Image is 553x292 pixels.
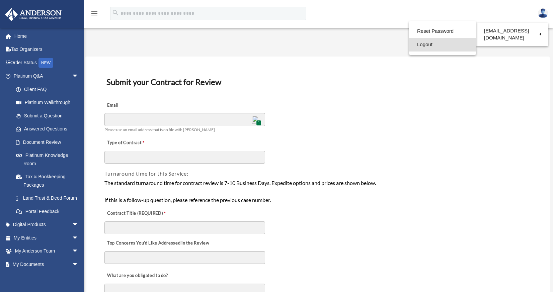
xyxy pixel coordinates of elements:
label: What are you obligated to do? [104,271,171,281]
span: arrow_drop_down [72,70,85,83]
label: Top Concerns You’d Like Addressed in the Review [104,239,211,248]
label: Type of Contract [104,138,171,148]
h3: Submit your Contract for Review [104,75,531,89]
label: Contract Title (REQUIRED) [104,209,171,218]
div: NEW [38,58,53,68]
i: menu [90,9,98,17]
a: Platinum Walkthrough [9,96,89,109]
a: Document Review [9,135,85,149]
i: search [112,9,119,16]
a: Answered Questions [9,122,89,136]
a: Portal Feedback [9,205,89,218]
span: arrow_drop_down [72,231,85,245]
div: The standard turnaround time for contract review is 7-10 Business Days. Expedite options and pric... [104,179,530,204]
a: Tax & Bookkeeping Packages [9,170,89,192]
a: Home [5,29,89,43]
label: Email [104,101,171,110]
a: My Documentsarrow_drop_down [5,258,89,271]
a: Tax Organizers [5,43,89,56]
a: My Anderson Teamarrow_drop_down [5,245,89,258]
a: Logout [409,38,476,52]
a: Submit a Question [9,109,89,122]
a: [EMAIL_ADDRESS][DOMAIN_NAME] [476,24,548,44]
a: Land Trust & Deed Forum [9,192,89,205]
span: arrow_drop_down [72,258,85,271]
a: Client FAQ [9,83,89,96]
a: Platinum Knowledge Room [9,149,89,170]
a: My Entitiesarrow_drop_down [5,231,89,245]
span: Please use an email address that is on file with [PERSON_NAME] [104,127,215,132]
img: User Pic [538,8,548,18]
span: arrow_drop_down [72,218,85,232]
span: arrow_drop_down [72,245,85,258]
a: menu [90,12,98,17]
a: Order StatusNEW [5,56,89,70]
span: Turnaround time for this Service: [104,170,188,177]
img: Anderson Advisors Platinum Portal [3,8,64,21]
a: Digital Productsarrow_drop_down [5,218,89,231]
a: Reset Password [409,24,476,38]
img: npw-badge-icon.svg [252,116,260,124]
a: Platinum Q&Aarrow_drop_down [5,70,89,83]
span: 1 [256,120,261,126]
